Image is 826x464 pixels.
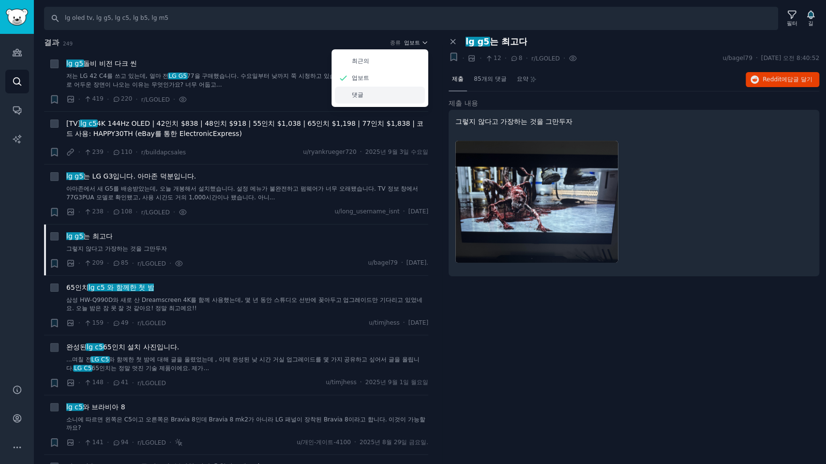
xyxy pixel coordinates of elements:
[187,73,349,79] font: 77을 구매했습니다. 수요일부터 낮까지 쭉 시청하고 있습니다.
[141,149,186,156] font: r/buildapcsales
[66,60,83,67] font: lg g5
[89,284,154,291] font: lg c5 와 함께한 첫 밤
[132,319,134,327] font: ·
[135,208,137,216] font: ·
[66,232,83,240] font: lg g5
[66,59,137,69] a: lg g5돌비 비전 다크 씬
[66,172,83,180] font: lg g5
[66,284,89,291] font: 65인치
[92,259,103,266] font: 209
[135,148,137,156] font: ·
[66,296,428,313] a: 삼성 HW-Q990D와 새로 산 Dreamscreen 4K를 함께 사용했는데, 몇 년 동안 스튜디오 선반에 꽂아두고 업그레이드만 기다리고 있었네요. 오늘 밤은 잠 못 잘 것 ...
[66,356,428,373] a: ...며칠 전LG C5와 함께한 첫 밤에 대해 글을 올렸었는데 , 이제 완성된 낮 시간 거실 업그레이드를 몇 가지 공유하고 싶어서 글을 올립니다.LG C565인치는 정말 멋진...
[66,343,87,351] font: 완성된
[78,95,80,103] font: ·
[63,41,73,46] font: 249
[352,75,369,81] font: 업보트
[80,120,97,127] font: lg c5
[494,55,501,61] font: 12
[92,439,103,446] font: 141
[352,58,369,64] font: 최근의
[173,95,175,103] font: ·
[449,99,478,107] font: 제출 내용
[66,342,179,352] a: 완성된lg c565인치 설치 사진입니다.
[78,379,80,387] font: ·
[360,379,362,386] font: ·
[78,148,80,156] font: ·
[66,72,428,89] a: 저는 LG 42 C4를 쓰고 있는데, 얼마 전LG G577을 구매했습니다. 수요일부터 낮까지 쭉 시청하고 있습니다.LG G5에서 Dolby Vision으로 어두운 장면이 나오...
[137,439,166,446] font: r/LGOLED
[390,40,401,45] font: 종류
[121,319,129,326] font: 49
[66,402,125,412] a: lg c5와 브라비아 8
[66,416,428,433] a: 소니에 따르면 왼쪽은 C5이고 오른쪽은 Bravia 8인데 Bravia 8 mk2가 아니라 LG 패널이 장착된 Bravia 8이라고 합니다. 이것이 가능할까요?
[66,297,422,312] font: 삼성 HW-Q990D와 새로 산 Dreamscreen 4K를 함께 사용했는데, 몇 년 동안 스튜디오 선반에 꽂아두고 업그레이드만 기다리고 있었네요. 오늘 밤은 잠 못 잘 것 ...
[137,260,166,267] font: r/LGOLED
[787,76,812,83] font: 답글 달기
[107,438,109,446] font: ·
[107,208,109,216] font: ·
[121,379,129,386] font: 41
[722,55,752,61] font: u/bagel79
[531,55,560,62] font: r/LGOLED
[326,379,357,386] font: u/timjhess
[66,120,423,137] font: 4K 144Hz OLED | 42인치 $838 | 48인치 $918 | 55인치 $1,038 | 65인치 $1,198 | 77인치 $1,838 | 코드 사용: HAPPY30T...
[408,208,428,215] font: [DATE]
[66,185,418,201] font: 아마존에서 새 G5를 배송받았는데, 오늘 개봉해서 설치했습니다. 설정 메뉴가 불완전하고 펌웨어가 너무 오래됐습니다. TV 정보 창에서 77G3PUA 모델로 확인됐고, 사용 시...
[135,95,137,103] font: ·
[169,438,171,446] font: ·
[518,55,522,61] font: 8
[66,231,112,241] a: lg g5는 최고다
[408,319,428,326] font: [DATE]
[137,320,166,327] font: r/LGOLED
[132,379,134,387] font: ·
[474,75,506,82] font: 85개의 댓글
[756,55,758,61] font: ·
[365,149,428,155] font: 2025년 9월 3일 수요일
[107,148,109,156] font: ·
[44,38,60,47] font: 결과
[66,171,196,181] a: lg g5는 LG G3입니다. 아마존 덕분입니다.
[83,60,137,67] font: 돌비 비전 다크 씬
[365,379,428,386] font: 2025년 9월 1일 월요일
[746,72,819,88] button: Reddit에답글 달기
[369,319,400,326] font: u/timjhess
[360,149,362,155] font: ·
[6,9,28,26] img: GummySearch 로고
[360,439,428,446] font: 2025년 8월 29일 금요일.
[107,319,109,327] font: ·
[462,54,464,62] font: ·
[334,208,399,215] font: u/long_username_isnt
[141,209,170,216] font: r/LGOLED
[455,118,572,125] font: 그렇지 않다고 가장하는 것을 그만두자
[563,54,565,62] font: ·
[808,20,813,26] font: 길
[103,343,179,351] font: 65인치 설치 사진입니다.
[401,259,403,266] font: ·
[303,149,357,155] font: u/ryankrueger720
[92,319,103,326] font: 159
[121,95,132,102] font: 220
[787,20,797,26] font: 필터
[121,208,132,215] font: 108
[78,208,80,216] font: ·
[66,356,420,372] font: 와 함께한 첫 밤에 대해 글을 올렸었는데 , 이제 완성된 낮 시간 거실 업그레이드를 몇 가지 공유하고 싶어서 글을 올립니다.
[526,54,527,62] font: ·
[66,245,428,254] a: 그렇지 않다고 가장하는 것을 그만두자
[168,73,187,79] font: LG G5
[107,95,109,103] font: ·
[404,39,429,46] button: 업보트
[169,259,171,267] font: ·
[403,208,405,215] font: ·
[83,232,112,240] font: 는 최고다
[44,7,778,30] input: 검색 키워드
[83,172,196,180] font: 는 LG G3입니다. 아마존 덕분입니다.
[107,259,109,267] font: ·
[66,119,428,139] a: [TV]lg c54K 144Hz OLED | 42인치 $838 | 48인치 $918 | 55인치 $1,038 | 65인치 $1,198 | 77인치 $1,838 | 코드 사용:...
[455,141,618,263] img: LG G5는 GOAT입니다
[480,54,481,62] font: ·
[137,380,166,387] font: r/LGOLED
[66,73,423,88] font: 에서 Dolby Vision으로 어두운 장면이 나오는 이유는 무엇인가요? 너무 어둡고...
[78,438,80,446] font: ·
